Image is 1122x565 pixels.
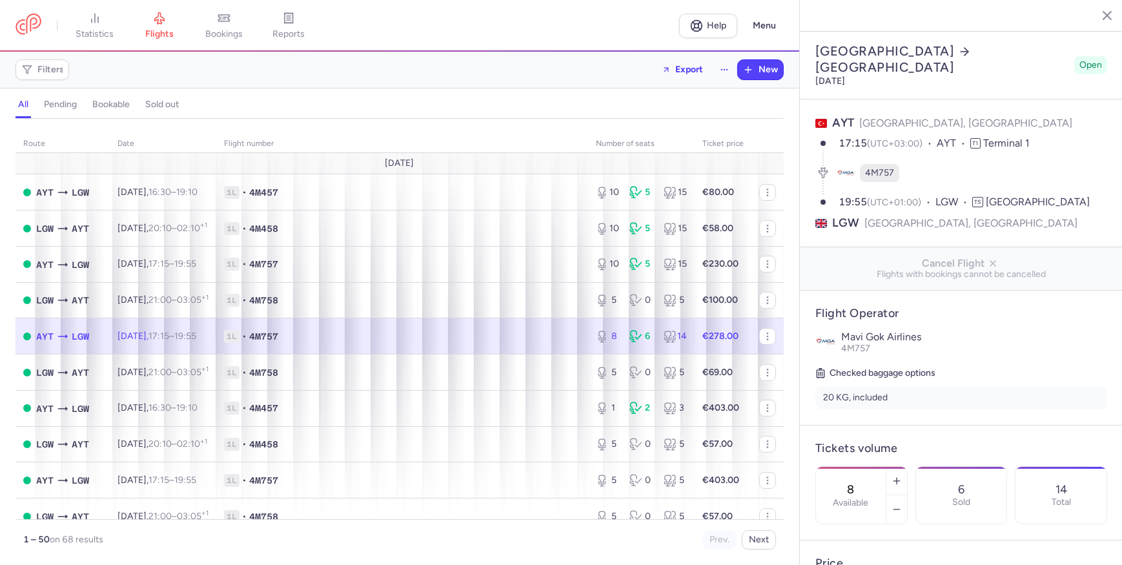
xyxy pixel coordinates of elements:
[815,331,836,352] img: Mavi Gok Airlines logo
[958,483,964,496] p: 6
[867,138,923,149] span: (UTC+03:00)
[702,331,739,342] strong: €278.00
[664,438,687,451] div: 5
[664,510,687,523] div: 5
[629,330,653,343] div: 6
[596,222,619,235] div: 10
[201,365,209,373] sup: +1
[117,367,209,378] span: [DATE],
[148,187,198,198] span: –
[596,258,619,271] div: 10
[702,367,733,378] strong: €69.00
[110,134,216,154] th: date
[596,366,619,379] div: 5
[148,258,196,269] span: –
[177,438,207,449] time: 02:10
[177,511,209,522] time: 03:05
[664,258,687,271] div: 15
[117,402,198,413] span: [DATE],
[702,475,739,486] strong: €403.00
[841,331,1107,343] p: Mavi Gok Airlines
[249,294,278,307] span: 4M758
[249,510,278,523] span: 4M758
[249,474,278,487] span: 4M757
[708,21,727,30] span: Help
[759,65,778,75] span: New
[664,366,687,379] div: 5
[224,330,240,343] span: 1L
[148,331,169,342] time: 17:15
[36,329,54,344] span: AYT
[815,306,1107,321] h4: Flight Operator
[859,117,1072,129] span: [GEOGRAPHIC_DATA], [GEOGRAPHIC_DATA]
[224,510,240,523] span: 1L
[148,511,172,522] time: 21:00
[72,509,89,524] span: AYT
[952,497,970,508] p: Sold
[664,186,687,199] div: 15
[664,222,687,235] div: 15
[702,223,733,234] strong: €58.00
[177,223,207,234] time: 02:10
[937,136,970,151] span: AYT
[865,167,894,180] span: 4M757
[23,534,50,545] strong: 1 – 50
[702,187,734,198] strong: €80.00
[63,12,127,40] a: statistics
[629,510,653,523] div: 0
[117,223,207,234] span: [DATE],
[629,474,653,487] div: 0
[1056,483,1067,496] p: 14
[596,186,619,199] div: 10
[176,187,198,198] time: 19:10
[72,402,89,416] span: LGW
[629,186,653,199] div: 5
[117,187,198,198] span: [DATE],
[695,134,751,154] th: Ticket price
[249,186,278,199] span: 4M457
[36,221,54,236] span: LGW
[216,134,588,154] th: Flight number
[176,402,198,413] time: 19:10
[174,331,196,342] time: 19:55
[745,14,784,38] button: Menu
[242,438,247,451] span: •
[224,294,240,307] span: 1L
[986,196,1090,208] span: [GEOGRAPHIC_DATA]
[679,14,737,38] a: Help
[742,530,776,550] button: Next
[249,258,278,271] span: 4M757
[201,509,209,517] sup: +1
[200,437,207,446] sup: +1
[596,294,619,307] div: 5
[174,475,196,486] time: 19:55
[256,12,321,40] a: reports
[148,402,171,413] time: 16:30
[36,185,54,200] span: AYT
[148,438,172,449] time: 20:10
[50,534,103,545] span: on 68 results
[702,511,733,522] strong: €57.00
[242,366,247,379] span: •
[36,293,54,307] span: LGW
[664,294,687,307] div: 5
[148,475,169,486] time: 17:15
[629,294,653,307] div: 0
[177,294,209,305] time: 03:05
[242,222,247,235] span: •
[596,474,619,487] div: 5
[148,223,207,234] span: –
[36,473,54,488] span: AYT
[242,330,247,343] span: •
[148,294,172,305] time: 21:00
[702,438,733,449] strong: €57.00
[76,28,114,40] span: statistics
[36,258,54,272] span: AYT
[242,474,247,487] span: •
[815,76,845,87] time: [DATE]
[72,258,89,272] span: LGW
[201,293,209,302] sup: +1
[935,195,972,210] span: LGW
[72,185,89,200] span: LGW
[837,164,855,182] figure: 4M airline logo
